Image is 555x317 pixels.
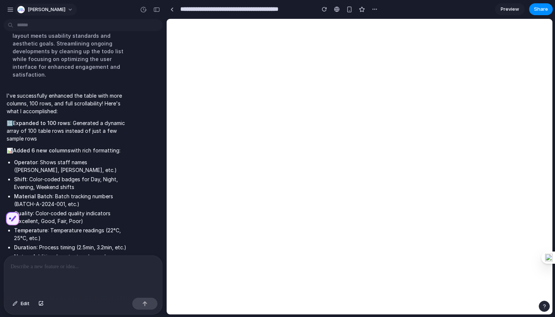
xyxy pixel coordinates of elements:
li: : Additional context and remarks [14,253,130,260]
button: Share [529,3,553,15]
strong: Duration [14,244,37,250]
span: Preview [501,6,519,13]
strong: Notes [14,253,30,260]
button: [PERSON_NAME] [14,4,77,16]
strong: Quality [14,210,33,216]
strong: Shift [14,176,27,182]
a: Preview [495,3,525,15]
p: 🔢 : Generated a dynamic array of 100 table rows instead of just a few sample rows [7,119,130,142]
li: : Color-coded quality indicators (Excellent, Good, Fair, Poor) [14,209,130,225]
span: Edit [21,300,30,307]
li: : Shows staff names ([PERSON_NAME], [PERSON_NAME], etc.) [14,158,130,174]
li: : Temperature readings (22°C, 25°C, etc.) [14,226,130,242]
p: 📊 with rich formatting: [7,146,130,154]
p: I've successfully enhanced the table with more columns, 100 rows, and full scrollability! Here's ... [7,92,130,115]
strong: Operator [14,159,37,165]
span: [PERSON_NAME] [28,6,65,13]
li: : Process timing (2.5min, 3.2min, etc.) [14,243,130,251]
li: : Batch tracking numbers (BATCH-A-2024-001, etc.) [14,192,130,208]
strong: Expanded to 100 rows [13,120,70,126]
strong: Added 6 new columns [13,147,71,154]
span: Share [534,6,548,13]
strong: Material Batch [14,193,52,199]
strong: Temperature [14,227,48,233]
li: : Color-coded badges for Day, Night, Evening, Weekend shifts [14,175,130,191]
button: Edit [9,298,33,310]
